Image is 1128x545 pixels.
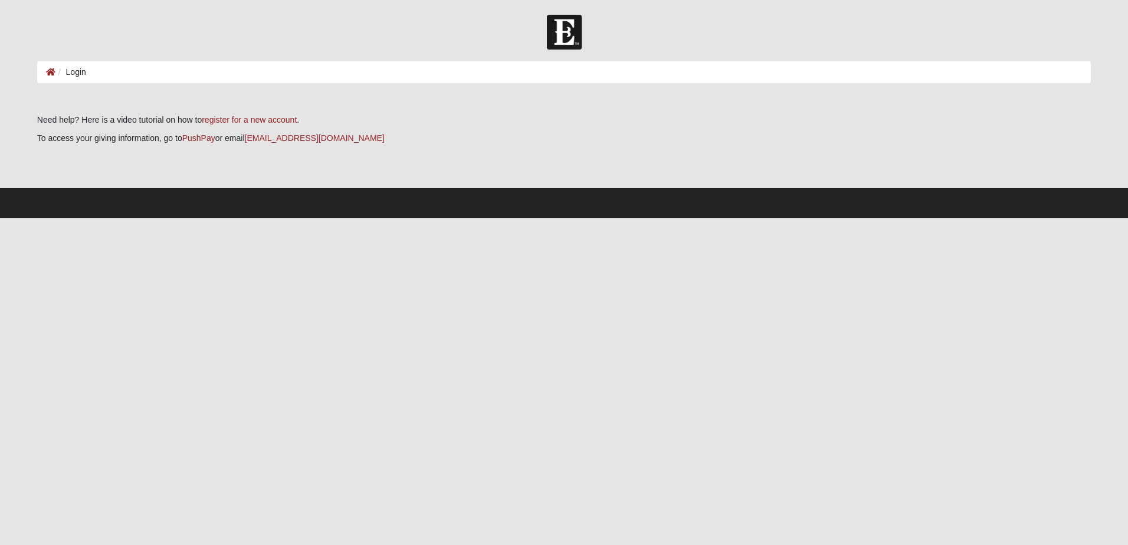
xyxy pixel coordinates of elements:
[37,114,1091,126] p: Need help? Here is a video tutorial on how to .
[55,66,86,78] li: Login
[182,133,215,143] a: PushPay
[245,133,385,143] a: [EMAIL_ADDRESS][DOMAIN_NAME]
[202,115,297,124] a: register for a new account
[37,132,1091,145] p: To access your giving information, go to or email
[547,15,582,50] img: Church of Eleven22 Logo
